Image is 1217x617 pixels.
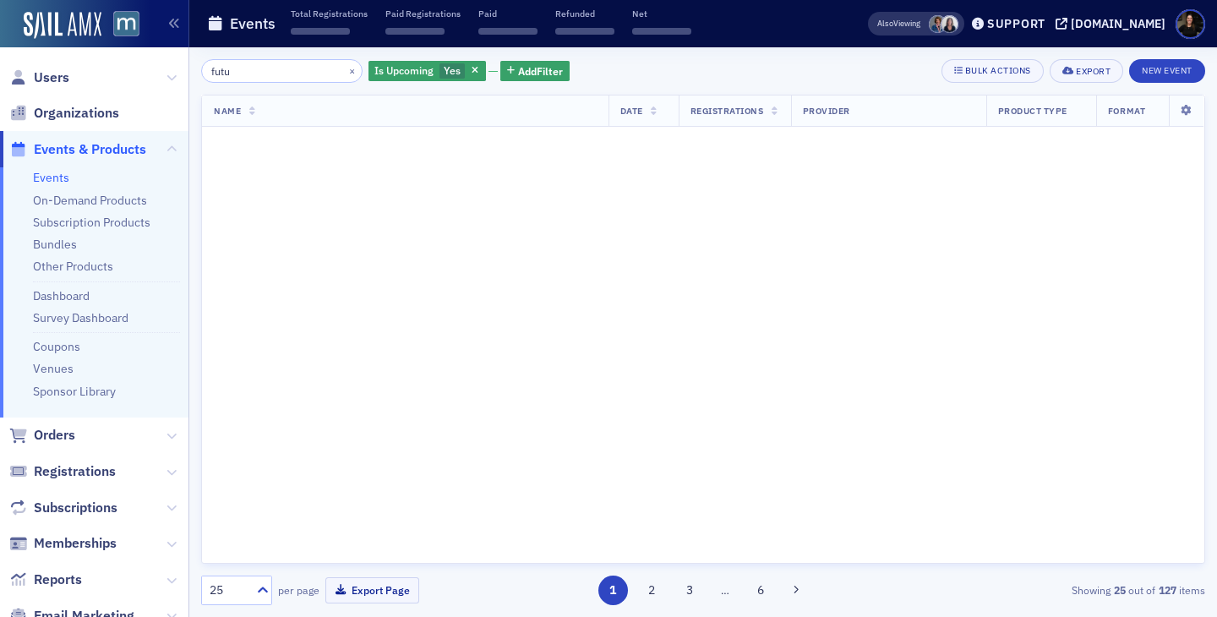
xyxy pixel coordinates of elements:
span: Kelly Brown [941,15,958,33]
button: New Event [1129,59,1205,83]
span: Format [1108,105,1145,117]
a: Subscription Products [33,215,150,230]
p: Refunded [555,8,614,19]
button: Export Page [325,577,419,603]
div: [DOMAIN_NAME] [1071,16,1165,31]
p: Paid [478,8,538,19]
span: ‌ [478,28,538,35]
a: Events & Products [9,140,146,159]
a: Subscriptions [9,499,117,517]
label: per page [278,582,319,598]
span: Orders [34,426,75,445]
span: Events & Products [34,140,146,159]
span: Product Type [998,105,1067,117]
span: Add Filter [518,63,563,79]
button: 1 [598,576,628,605]
p: Net [632,8,691,19]
span: … [713,582,737,598]
a: Registrations [9,462,116,481]
span: ‌ [385,28,445,35]
span: Date [620,105,643,117]
span: Name [214,105,241,117]
span: Provider [803,105,850,117]
a: New Event [1129,62,1205,77]
span: Users [34,68,69,87]
a: Memberships [9,534,117,553]
span: Reports [34,571,82,589]
div: Showing out of items [882,582,1205,598]
span: Is Upcoming [374,63,434,77]
a: Sponsor Library [33,384,116,399]
span: ‌ [291,28,350,35]
a: Other Products [33,259,113,274]
a: View Homepage [101,11,139,40]
a: Survey Dashboard [33,310,128,325]
img: SailAMX [113,11,139,37]
button: 6 [746,576,776,605]
span: Registrations [690,105,764,117]
p: Paid Registrations [385,8,461,19]
a: Reports [9,571,82,589]
span: Memberships [34,534,117,553]
div: 25 [210,582,247,599]
span: Subscriptions [34,499,117,517]
strong: 127 [1155,582,1179,598]
div: Export [1076,67,1111,76]
a: Coupons [33,339,80,354]
p: Total Registrations [291,8,368,19]
span: ‌ [632,28,691,35]
div: Bulk Actions [965,66,1031,75]
div: Yes [368,61,486,82]
button: AddFilter [500,61,570,82]
span: Chris Dougherty [929,15,947,33]
a: Orders [9,426,75,445]
button: × [345,63,360,78]
a: Organizations [9,104,119,123]
button: 2 [636,576,666,605]
span: ‌ [555,28,614,35]
span: Registrations [34,462,116,481]
span: Yes [444,63,461,77]
a: Venues [33,361,74,376]
button: Bulk Actions [941,59,1044,83]
strong: 25 [1111,582,1128,598]
div: Also [877,18,893,29]
span: Organizations [34,104,119,123]
h1: Events [230,14,276,34]
button: 3 [675,576,705,605]
span: Profile [1176,9,1205,39]
a: On-Demand Products [33,193,147,208]
a: Dashboard [33,288,90,303]
button: Export [1050,59,1123,83]
div: Support [987,16,1045,31]
a: Users [9,68,69,87]
input: Search… [201,59,363,83]
button: [DOMAIN_NAME] [1056,18,1171,30]
span: Viewing [877,18,920,30]
a: Events [33,170,69,185]
a: Bundles [33,237,77,252]
img: SailAMX [24,12,101,39]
